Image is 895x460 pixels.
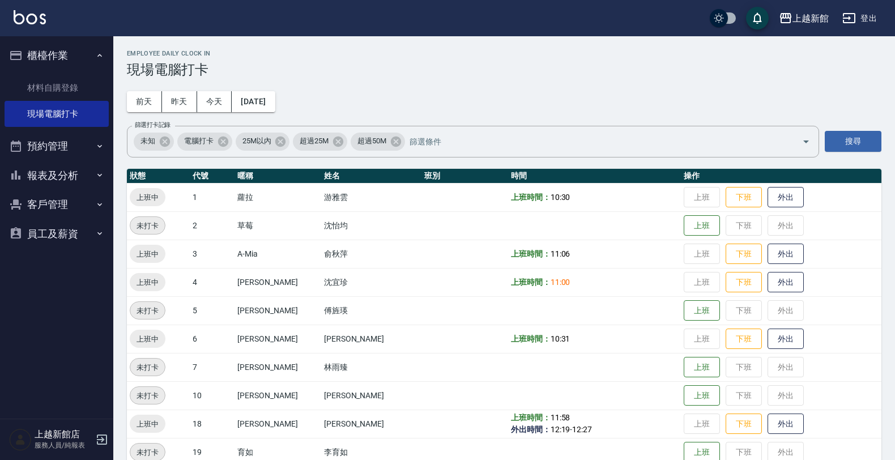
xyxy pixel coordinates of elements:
h5: 上越新館店 [35,429,92,440]
th: 代號 [190,169,235,184]
b: 上班時間： [511,249,551,258]
div: 25M以內 [236,133,290,151]
th: 班別 [421,169,508,184]
td: 草莓 [235,211,321,240]
span: 未打卡 [130,390,165,402]
button: 客戶管理 [5,190,109,219]
button: save [746,7,769,29]
button: 上班 [684,215,720,236]
button: 櫃檯作業 [5,41,109,70]
div: 電腦打卡 [177,133,232,151]
td: 3 [190,240,235,268]
span: 12:27 [572,425,592,434]
button: 今天 [197,91,232,112]
span: 上班中 [130,418,165,430]
span: 未知 [134,135,162,147]
td: [PERSON_NAME] [235,325,321,353]
a: 現場電腦打卡 [5,101,109,127]
button: [DATE] [232,91,275,112]
button: 外出 [768,244,804,265]
td: 俞秋萍 [321,240,422,268]
img: Logo [14,10,46,24]
td: 6 [190,325,235,353]
b: 上班時間： [511,193,551,202]
span: 11:00 [551,278,570,287]
h3: 現場電腦打卡 [127,62,881,78]
button: 下班 [726,244,762,265]
span: 超過25M [293,135,335,147]
td: [PERSON_NAME] [235,410,321,438]
button: 上班 [684,357,720,378]
div: 超過25M [293,133,347,151]
button: 外出 [768,272,804,293]
td: [PERSON_NAME] [321,325,422,353]
th: 狀態 [127,169,190,184]
button: 外出 [768,329,804,350]
img: Person [9,428,32,451]
button: 上越新館 [774,7,833,30]
label: 篩選打卡記錄 [135,121,171,129]
td: 沈怡均 [321,211,422,240]
button: 下班 [726,272,762,293]
button: 員工及薪資 [5,219,109,249]
th: 時間 [508,169,681,184]
button: 下班 [726,187,762,208]
input: 篩選條件 [407,131,782,151]
th: 操作 [681,169,881,184]
td: [PERSON_NAME] [235,353,321,381]
span: 上班中 [130,276,165,288]
td: 7 [190,353,235,381]
th: 姓名 [321,169,422,184]
td: 18 [190,410,235,438]
span: 11:06 [551,249,570,258]
b: 上班時間： [511,413,551,422]
button: 報表及分析 [5,161,109,190]
td: 傅旌瑛 [321,296,422,325]
span: 11:58 [551,413,570,422]
td: 游雅雲 [321,183,422,211]
td: 1 [190,183,235,211]
td: [PERSON_NAME] [235,296,321,325]
button: 外出 [768,187,804,208]
span: 10:30 [551,193,570,202]
span: 未打卡 [130,446,165,458]
p: 服務人員/純報表 [35,440,92,450]
td: 10 [190,381,235,410]
td: - [508,410,681,438]
button: 昨天 [162,91,197,112]
button: 上班 [684,300,720,321]
span: 10:31 [551,334,570,343]
button: 搜尋 [825,131,881,152]
button: 下班 [726,329,762,350]
td: 2 [190,211,235,240]
span: 上班中 [130,191,165,203]
span: 超過50M [351,135,393,147]
span: 未打卡 [130,305,165,317]
h2: Employee Daily Clock In [127,50,881,57]
td: [PERSON_NAME] [321,381,422,410]
b: 上班時間： [511,334,551,343]
td: [PERSON_NAME] [235,268,321,296]
button: 預約管理 [5,131,109,161]
span: 未打卡 [130,220,165,232]
button: 外出 [768,414,804,435]
span: 上班中 [130,333,165,345]
span: 25M以內 [236,135,278,147]
b: 上班時間： [511,278,551,287]
td: 蘿拉 [235,183,321,211]
button: 上班 [684,385,720,406]
button: 登出 [838,8,881,29]
span: 12:19 [551,425,570,434]
div: 超過50M [351,133,405,151]
td: [PERSON_NAME] [321,410,422,438]
td: [PERSON_NAME] [235,381,321,410]
b: 外出時間： [511,425,551,434]
td: 4 [190,268,235,296]
span: 電腦打卡 [177,135,220,147]
div: 上越新館 [792,11,829,25]
button: 前天 [127,91,162,112]
td: 林雨臻 [321,353,422,381]
div: 未知 [134,133,174,151]
td: 5 [190,296,235,325]
a: 材料自購登錄 [5,75,109,101]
